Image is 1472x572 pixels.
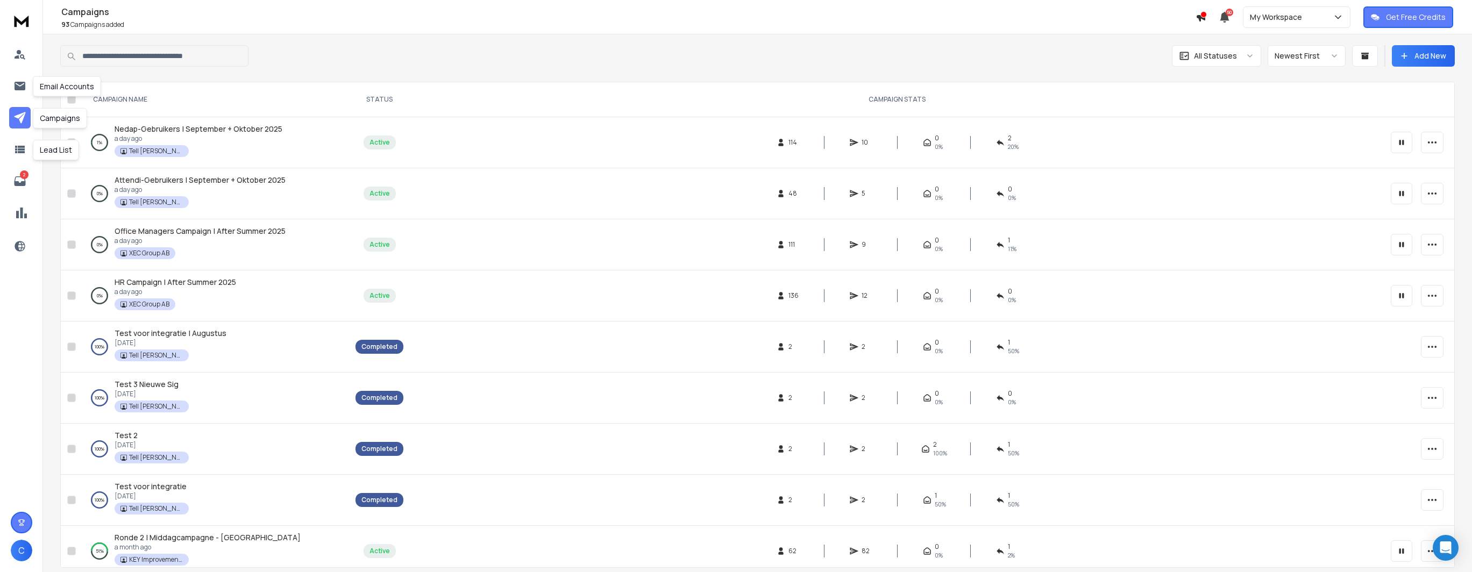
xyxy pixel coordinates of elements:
[11,540,32,561] button: C
[862,291,872,300] span: 12
[369,240,390,249] div: Active
[935,500,946,509] span: 50 %
[935,347,943,355] span: 0%
[115,124,282,134] span: Nedap-Gebruikers | September + Oktober 2025
[1194,51,1237,61] p: All Statuses
[361,342,397,351] div: Completed
[361,394,397,402] div: Completed
[80,270,349,321] td: 0%HR Campaign | After Summer 2025a day agoXEC Group AB
[862,496,872,504] span: 2
[1008,296,1016,304] span: 0 %
[80,82,349,117] th: CAMPAIGN NAME
[788,445,799,453] span: 2
[862,240,872,249] span: 9
[95,341,104,352] p: 100 %
[935,185,939,194] span: 0
[96,546,104,556] p: 51 %
[1008,389,1012,398] span: 0
[788,138,799,147] span: 114
[115,134,282,143] p: a day ago
[115,532,301,542] span: Ronde 2 | Middagcampagne - [GEOGRAPHIC_DATA]
[1008,398,1016,406] span: 0 %
[1008,449,1019,457] span: 50 %
[862,445,872,453] span: 2
[129,147,183,155] p: Tell [PERSON_NAME]
[410,82,1384,117] th: CAMPAIGN STATS
[129,402,183,411] p: Tell [PERSON_NAME]
[115,175,286,185] span: Attendi-Gebruikers | September + Oktober 2025
[1008,194,1016,202] span: 0 %
[933,449,947,457] span: 100 %
[788,496,799,504] span: 2
[788,547,799,555] span: 62
[33,76,101,97] div: Email Accounts
[1008,347,1019,355] span: 50 %
[862,342,872,351] span: 2
[369,291,390,300] div: Active
[97,290,103,301] p: 0 %
[61,5,1196,18] h1: Campaigns
[80,219,349,270] td: 0%Office Managers Campaign | After Summer 2025a day agoXEC Group AB
[1250,12,1306,23] p: My Workspace
[95,444,104,454] p: 100 %
[1008,500,1019,509] span: 50 %
[20,170,29,179] p: 2
[788,240,799,249] span: 111
[115,390,189,398] p: [DATE]
[1008,134,1012,142] span: 2
[80,321,349,373] td: 100%Test voor integratie | Augustus[DATE]Tell [PERSON_NAME]
[935,491,937,500] span: 1
[1268,45,1346,67] button: Newest First
[61,20,1196,29] p: Campaigns added
[1008,338,1010,347] span: 1
[129,198,183,206] p: Tell [PERSON_NAME]
[862,547,872,555] span: 82
[935,542,939,551] span: 0
[115,328,226,338] span: Test voor integratie | Augustus
[115,481,187,492] a: Test voor integratie
[1008,142,1019,151] span: 20 %
[11,11,32,31] img: logo
[115,430,138,440] span: Test 2
[935,389,939,398] span: 0
[935,296,943,304] span: 0%
[935,142,943,151] span: 0%
[1392,45,1455,67] button: Add New
[80,168,349,219] td: 0%Attendi-Gebruikers | September + Oktober 2025a day agoTell [PERSON_NAME]
[95,392,104,403] p: 100 %
[115,379,179,389] span: Test 3 Nieuwe Sig
[935,134,939,142] span: 0
[61,20,69,29] span: 93
[115,379,179,390] a: Test 3 Nieuwe Sig
[935,287,939,296] span: 0
[115,277,236,288] a: HR Campaign | After Summer 2025
[115,430,138,441] a: Test 2
[788,189,799,198] span: 48
[1386,12,1446,23] p: Get Free Credits
[788,291,799,300] span: 136
[80,475,349,526] td: 100%Test voor integratie[DATE]Tell [PERSON_NAME]
[80,117,349,168] td: 1%Nedap-Gebruikers | September + Oktober 2025a day agoTell [PERSON_NAME]
[1226,9,1233,16] span: 50
[97,239,103,250] p: 0 %
[1008,542,1010,551] span: 1
[129,453,183,462] p: Tell [PERSON_NAME]
[1008,236,1010,245] span: 1
[1008,551,1015,560] span: 2 %
[80,373,349,424] td: 100%Test 3 Nieuwe Sig[DATE]Tell [PERSON_NAME]
[1363,6,1453,28] button: Get Free Credits
[115,175,286,185] a: Attendi-Gebruikers | September + Oktober 2025
[80,424,349,475] td: 100%Test 2[DATE]Tell [PERSON_NAME]
[115,543,301,552] p: a month ago
[1008,440,1010,449] span: 1
[129,300,169,309] p: XEC Group AB
[1008,287,1012,296] span: 0
[95,495,104,505] p: 100 %
[115,492,189,501] p: [DATE]
[935,194,943,202] span: 0%
[9,170,31,192] a: 2
[361,496,397,504] div: Completed
[349,82,410,117] th: STATUS
[935,398,943,406] span: 0%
